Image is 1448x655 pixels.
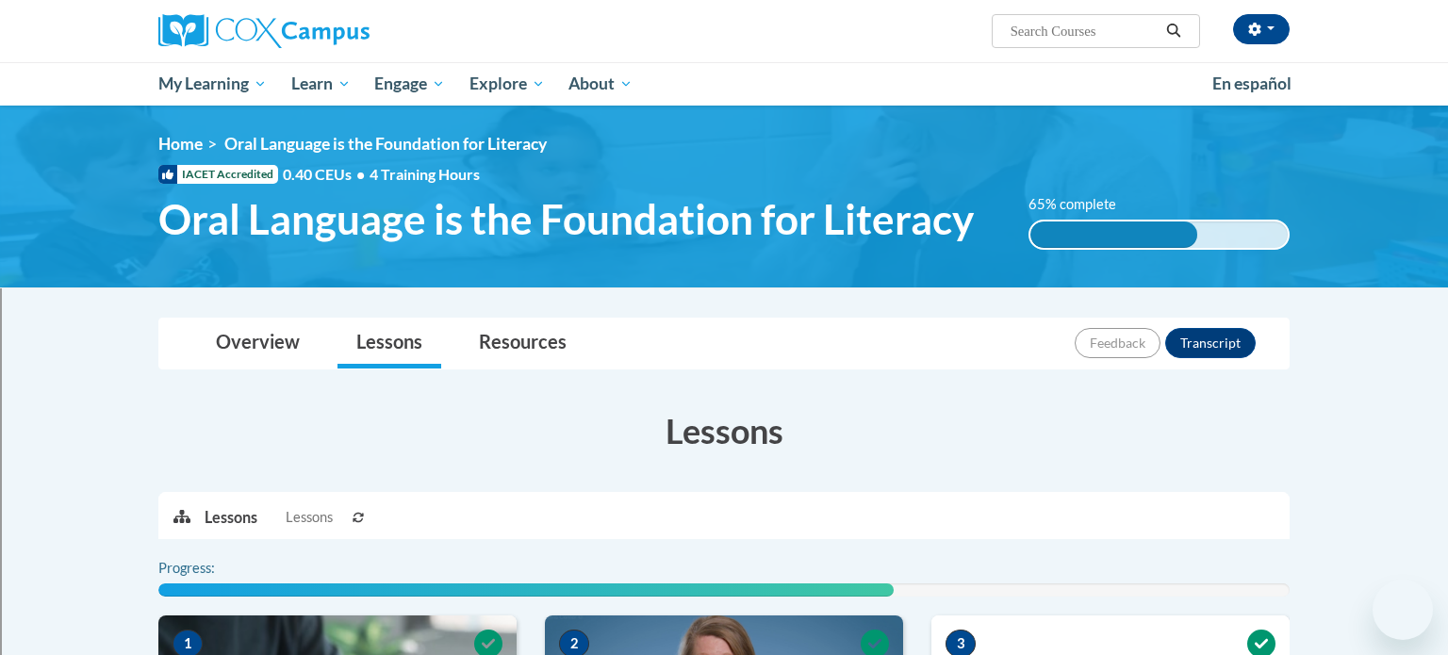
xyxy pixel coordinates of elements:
[158,14,517,48] a: Cox Campus
[1373,580,1433,640] iframe: Button to launch messaging window
[1160,20,1188,42] button: Search
[146,62,279,106] a: My Learning
[158,194,974,244] span: Oral Language is the Foundation for Literacy
[1200,64,1304,104] a: En español
[158,73,267,95] span: My Learning
[1009,20,1160,42] input: Search Courses
[130,62,1318,106] div: Main menu
[557,62,646,106] a: About
[469,73,545,95] span: Explore
[224,134,547,154] span: Oral Language is the Foundation for Literacy
[158,14,370,48] img: Cox Campus
[374,73,445,95] span: Engage
[1212,74,1292,93] span: En español
[158,165,278,184] span: IACET Accredited
[1028,194,1137,215] label: 65% complete
[283,164,370,185] span: 0.40 CEUs
[1030,221,1198,248] div: 65% complete
[291,73,351,95] span: Learn
[356,165,365,183] span: •
[158,134,203,154] a: Home
[370,165,480,183] span: 4 Training Hours
[362,62,457,106] a: Engage
[1233,14,1290,44] button: Account Settings
[568,73,633,95] span: About
[457,62,557,106] a: Explore
[279,62,363,106] a: Learn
